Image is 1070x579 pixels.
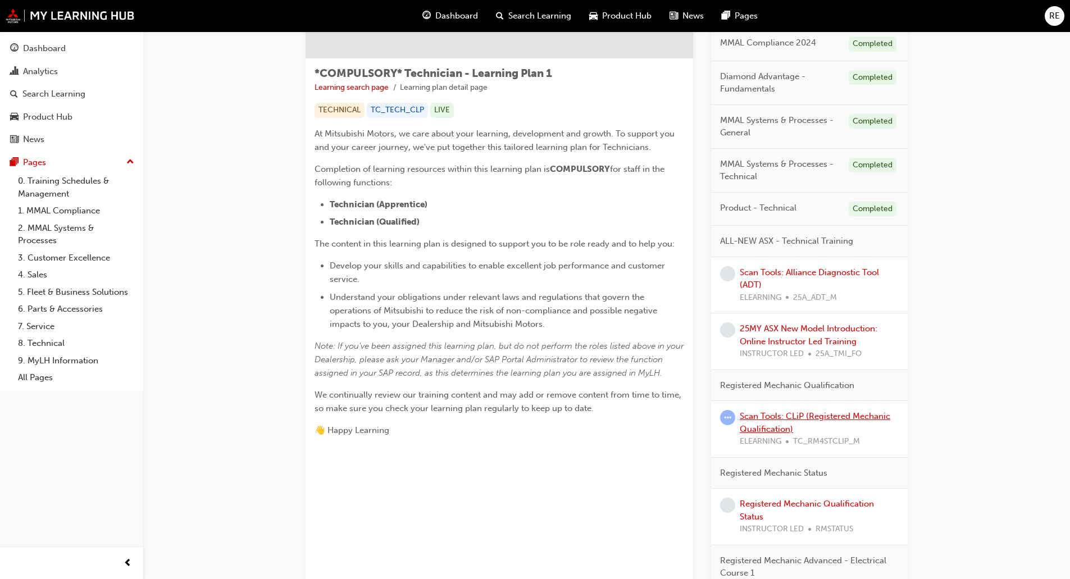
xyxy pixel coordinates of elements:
span: MMAL Compliance 2024 [720,37,816,49]
span: ELEARNING [740,435,781,448]
span: chart-icon [10,67,19,77]
div: News [23,133,44,146]
span: ELEARNING [740,291,781,304]
a: 6. Parts & Accessories [13,300,139,318]
a: search-iconSearch Learning [487,4,580,28]
span: Dashboard [435,10,478,22]
a: 7. Service [13,318,139,335]
span: Registered Mechanic Qualification [720,379,854,392]
span: news-icon [10,135,19,145]
div: Product Hub [23,111,72,124]
span: guage-icon [10,44,19,54]
span: Search Learning [508,10,571,22]
a: Search Learning [4,84,139,104]
span: Product Hub [602,10,652,22]
a: All Pages [13,369,139,386]
span: search-icon [496,9,504,23]
a: news-iconNews [661,4,713,28]
span: news-icon [670,9,678,23]
a: guage-iconDashboard [413,4,487,28]
div: Completed [849,37,896,52]
span: We continually review our training content and may add or remove content from time to time, so ma... [315,390,684,413]
button: Pages [4,152,139,173]
span: Registered Mechanic Status [720,467,827,480]
span: Technician (Qualified) [330,217,420,227]
span: ALL-NEW ASX - Technical Training [720,235,853,248]
span: pages-icon [722,9,730,23]
a: 4. Sales [13,266,139,284]
a: 1. MMAL Compliance [13,202,139,220]
span: RMSTATUS [816,523,853,536]
span: guage-icon [422,9,431,23]
div: TECHNICAL [315,103,365,118]
span: At Mitsubishi Motors, we care about your learning, development and growth. To support you and you... [315,129,677,152]
span: car-icon [10,112,19,122]
div: Dashboard [23,42,66,55]
span: learningRecordVerb_NONE-icon [720,322,735,338]
div: LIVE [430,103,454,118]
span: for staff in the following functions: [315,164,667,188]
div: Pages [23,156,46,169]
span: Completion of learning resources within this learning plan is [315,164,550,174]
span: up-icon [126,155,134,170]
a: Scan Tools: Alliance Diagnostic Tool (ADT) [740,267,879,290]
span: learningRecordVerb_NONE-icon [720,498,735,513]
span: 👋 Happy Learning [315,425,389,435]
span: learningRecordVerb_ATTEMPT-icon [720,410,735,425]
a: 0. Training Schedules & Management [13,172,139,202]
a: 8. Technical [13,335,139,352]
span: Develop your skills and capabilities to enable excellent job performance and customer service. [330,261,667,284]
a: Dashboard [4,38,139,59]
span: INSTRUCTOR LED [740,348,804,361]
button: DashboardAnalyticsSearch LearningProduct HubNews [4,36,139,152]
span: search-icon [10,89,18,99]
a: Scan Tools: CLiP (Registered Mechanic Qualification) [740,411,890,434]
a: Registered Mechanic Qualification Status [740,499,874,522]
span: The content in this learning plan is designed to support you to be role ready and to help you: [315,239,675,249]
span: MMAL Systems & Processes - General [720,114,840,139]
a: 3. Customer Excellence [13,249,139,267]
a: pages-iconPages [713,4,767,28]
a: 25MY ASX New Model Introduction: Online Instructor Led Training [740,323,877,347]
span: News [682,10,704,22]
span: Note: If you've been assigned this learning plan, but do not perform the roles listed above in yo... [315,341,686,378]
div: Analytics [23,65,58,78]
span: Technician (Apprentice) [330,199,427,209]
a: Learning search page [315,83,389,92]
a: Analytics [4,61,139,82]
button: RE [1045,6,1064,26]
div: TC_TECH_CLP [367,103,428,118]
a: 9. MyLH Information [13,352,139,370]
span: COMPULSORY [550,164,610,174]
div: Search Learning [22,88,85,101]
span: Diamond Advantage - Fundamentals [720,70,840,95]
span: 25A_ADT_M [793,291,837,304]
div: Completed [849,70,896,85]
span: *COMPULSORY* Technician - Learning Plan 1 [315,67,552,80]
span: pages-icon [10,158,19,168]
span: TC_RM4STCLIP_M [793,435,860,448]
div: Completed [849,202,896,217]
span: prev-icon [124,557,132,571]
span: Pages [735,10,758,22]
span: Understand your obligations under relevant laws and regulations that govern the operations of Mit... [330,292,659,329]
img: mmal [6,8,135,23]
span: RE [1049,10,1060,22]
span: car-icon [589,9,598,23]
span: learningRecordVerb_NONE-icon [720,266,735,281]
a: car-iconProduct Hub [580,4,661,28]
div: Completed [849,158,896,173]
li: Learning plan detail page [400,81,488,94]
span: Product - Technical [720,202,796,215]
div: Completed [849,114,896,129]
span: INSTRUCTOR LED [740,523,804,536]
a: 2. MMAL Systems & Processes [13,220,139,249]
a: News [4,129,139,150]
a: Product Hub [4,107,139,127]
a: 5. Fleet & Business Solutions [13,284,139,301]
span: MMAL Systems & Processes - Technical [720,158,840,183]
span: 25A_TMI_FO [816,348,862,361]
